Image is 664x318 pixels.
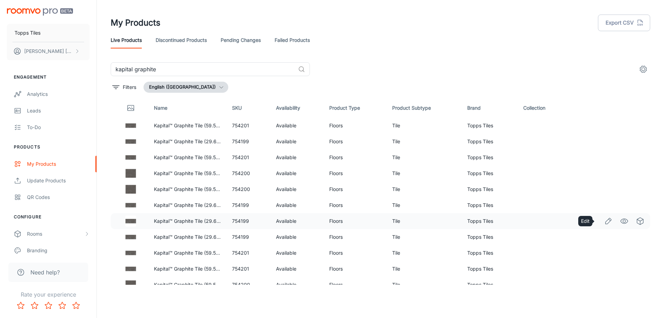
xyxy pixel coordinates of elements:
td: Tile [387,277,462,293]
button: Rate 3 star [41,299,55,312]
img: Roomvo PRO Beta [7,8,73,16]
td: 754199 [227,197,270,213]
th: Product Subtype [387,98,462,118]
th: SKU [227,98,270,118]
td: 754201 [227,261,270,277]
span: Need help? [30,268,60,276]
a: Discontinued Products [156,32,207,48]
a: See in Virtual Samples [634,215,646,227]
th: Availability [270,98,324,118]
div: Analytics [27,90,90,98]
a: Pending Changes [221,32,261,48]
button: Rate 1 star [14,299,28,312]
a: Live Products [111,32,142,48]
td: 754201 [227,149,270,165]
td: Available [270,118,324,134]
a: Kapital™ Graphite Tile (59.5cm x 119.5cm) [154,154,248,160]
td: Tile [387,197,462,213]
td: Topps Tiles [462,245,517,261]
td: Tile [387,261,462,277]
td: Available [270,277,324,293]
a: Kapital™ Graphite Tile (29.6cm x 59.5cm) [154,202,248,208]
a: Kapital™ Graphite Tile (29.6cm x 59.5cm) [154,218,248,224]
td: Tile [387,229,462,245]
p: [PERSON_NAME] [PERSON_NAME] [24,47,73,55]
div: QR Codes [27,193,90,201]
td: Available [270,134,324,149]
td: 754199 [227,134,270,149]
td: Topps Tiles [462,118,517,134]
td: 754201 [227,118,270,134]
td: Topps Tiles [462,165,517,181]
td: Available [270,181,324,197]
td: Available [270,229,324,245]
td: Floors [324,134,387,149]
a: See in Visualizer [618,215,630,227]
button: English ([GEOGRAPHIC_DATA]) [144,82,228,93]
td: 754200 [227,277,270,293]
a: Edit [602,215,614,227]
td: 754200 [227,165,270,181]
td: 754199 [227,229,270,245]
h1: My Products [111,17,160,29]
td: Available [270,165,324,181]
a: Kapital™ Graphite Tile (59.5cm x 119.5cm) [154,266,248,272]
th: Product Type [324,98,387,118]
td: 754199 [227,213,270,229]
button: filter [111,82,138,93]
td: Available [270,213,324,229]
div: My Products [27,160,90,168]
button: Rate 4 star [55,299,69,312]
td: Topps Tiles [462,134,517,149]
td: Available [270,261,324,277]
td: Topps Tiles [462,181,517,197]
th: Brand [462,98,517,118]
p: Topps Tiles [15,29,40,37]
td: Tile [387,213,462,229]
td: Floors [324,229,387,245]
a: Kapital™ Graphite Tile (59.5cm x 119.5cm) [154,122,248,128]
input: Search [111,62,295,76]
td: Available [270,149,324,165]
td: Topps Tiles [462,149,517,165]
td: Floors [324,261,387,277]
div: Rooms [27,230,84,238]
div: Update Products [27,177,90,184]
td: Floors [324,149,387,165]
button: Topps Tiles [7,24,90,42]
td: Tile [387,181,462,197]
td: Floors [324,197,387,213]
a: Kapital™ Graphite Tile (59.5cm x 59.5cm) [154,170,247,176]
button: [PERSON_NAME] [PERSON_NAME] [7,42,90,60]
td: Floors [324,118,387,134]
td: Floors [324,165,387,181]
a: Kapital™ Graphite Tile (59.5cm x 119.5cm) [154,250,248,256]
td: Tile [387,245,462,261]
td: Available [270,245,324,261]
div: To-do [27,124,90,131]
a: Kapital™ Graphite Tile (29.6cm x 59.5cm) [154,138,248,144]
a: Kapital™ Graphite Tile (59.5cm x 59.5cm) [154,186,247,192]
p: Filters [123,83,136,91]
td: Topps Tiles [462,229,517,245]
td: Topps Tiles [462,261,517,277]
button: Rate 5 star [69,299,83,312]
th: Collection [518,98,572,118]
button: Export CSV [598,15,650,31]
td: Floors [324,277,387,293]
div: Leads [27,107,90,115]
td: Topps Tiles [462,197,517,213]
button: Rate 2 star [28,299,41,312]
td: Topps Tiles [462,277,517,293]
td: 754201 [227,245,270,261]
button: settings [636,62,650,76]
a: Kapital™ Graphite Tile (29.6cm x 59.5cm) [154,234,248,240]
p: Rate your experience [6,290,91,299]
td: Available [270,197,324,213]
td: Floors [324,213,387,229]
td: Tile [387,149,462,165]
td: Tile [387,165,462,181]
td: Floors [324,245,387,261]
td: Topps Tiles [462,213,517,229]
td: Tile [387,134,462,149]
